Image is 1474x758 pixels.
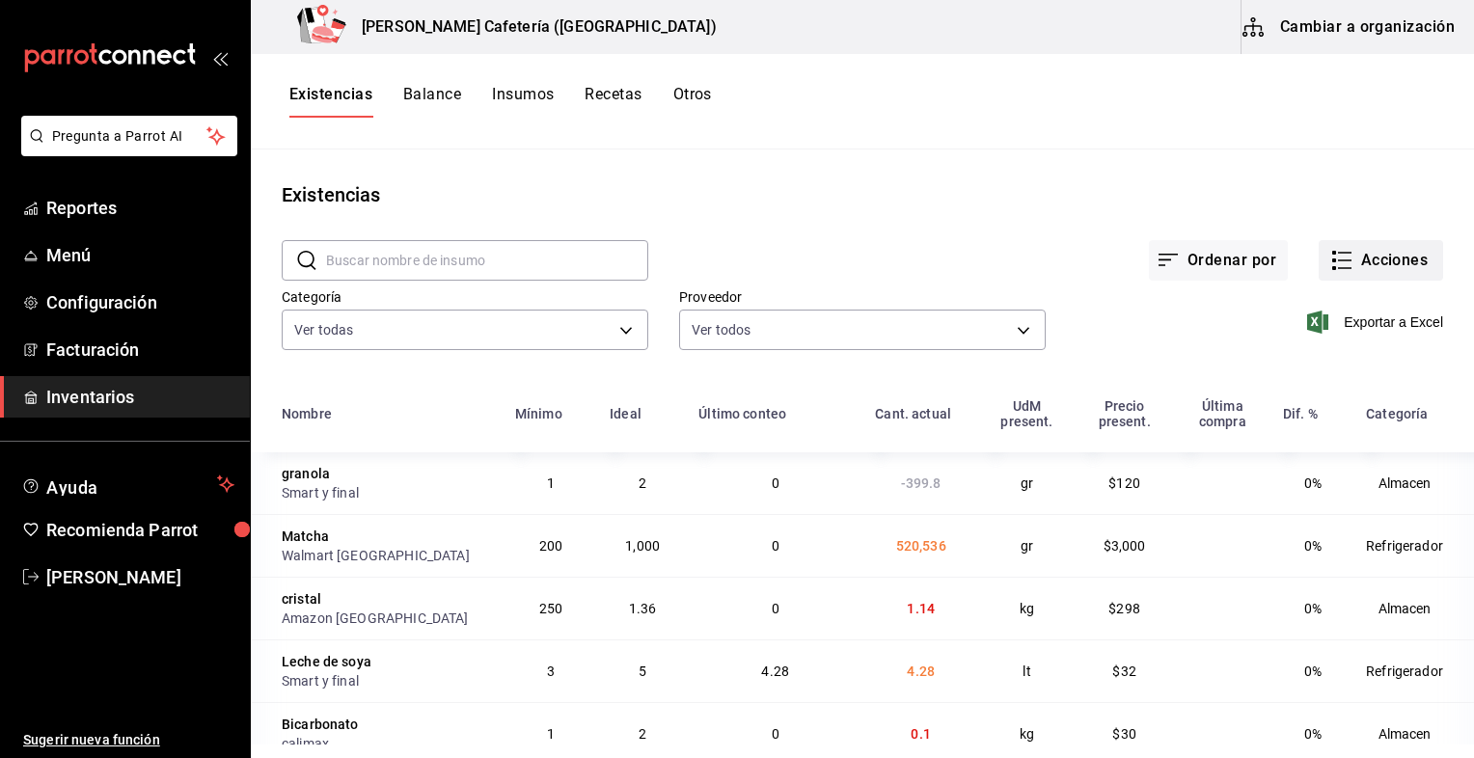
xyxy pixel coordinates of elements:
div: Existencias [282,180,380,209]
span: -399.8 [901,475,942,491]
span: Recomienda Parrot [46,517,234,543]
span: $32 [1112,663,1135,679]
span: 0 [772,726,779,742]
span: 0 [772,475,779,491]
span: $30 [1112,726,1135,742]
button: Existencias [289,85,372,118]
div: Bicarbonato [282,715,359,734]
span: 3 [547,663,555,679]
span: Ver todos [692,320,751,339]
span: 0% [1304,663,1322,679]
td: Almacen [1354,577,1474,639]
span: 1.36 [629,601,657,616]
div: Nombre [282,406,332,421]
span: 4.28 [761,663,789,679]
span: 0% [1304,538,1322,554]
h3: [PERSON_NAME] Cafetería ([GEOGRAPHIC_DATA]) [346,15,717,39]
span: Pregunta a Parrot AI [52,126,207,147]
div: Última compra [1185,398,1260,429]
span: Menú [46,242,234,268]
div: Leche de soya [282,652,371,671]
span: 2 [639,475,646,491]
span: 0% [1304,601,1322,616]
td: Almacen [1354,452,1474,514]
span: Sugerir nueva función [23,730,234,750]
td: gr [978,452,1076,514]
label: Proveedor [679,290,1046,304]
div: Smart y final [282,671,492,690]
button: Ordenar por [1149,240,1288,281]
span: 200 [539,538,562,554]
span: Facturación [46,337,234,363]
span: Configuración [46,289,234,315]
span: 1 [547,726,555,742]
input: Buscar nombre de insumo [326,241,648,280]
span: Ver todas [294,320,353,339]
div: Último conteo [698,406,786,421]
td: gr [978,514,1076,577]
button: Balance [403,85,461,118]
td: Refrigerador [1354,639,1474,702]
div: Matcha [282,527,329,546]
span: 1.14 [907,601,935,616]
span: 0% [1304,726,1322,742]
div: Mínimo [515,406,562,421]
div: UdM present. [990,398,1064,429]
div: calimax [282,734,492,753]
button: Insumos [492,85,554,118]
span: 0.1 [911,726,930,742]
span: 0% [1304,475,1322,491]
div: Categoría [1366,406,1428,421]
span: 0 [772,601,779,616]
button: Exportar a Excel [1311,311,1443,334]
div: Ideal [610,406,641,421]
button: Recetas [585,85,641,118]
span: 5 [639,663,646,679]
button: Pregunta a Parrot AI [21,116,237,156]
span: $3,000 [1104,538,1146,554]
span: $298 [1108,601,1140,616]
span: 0 [772,538,779,554]
div: Smart y final [282,483,492,502]
button: Otros [673,85,712,118]
span: 2 [639,726,646,742]
div: Walmart [GEOGRAPHIC_DATA] [282,546,492,565]
div: Precio present. [1087,398,1162,429]
a: Pregunta a Parrot AI [14,140,237,160]
td: kg [978,577,1076,639]
div: cristal [282,589,321,609]
span: [PERSON_NAME] [46,564,234,590]
td: lt [978,639,1076,702]
div: Dif. % [1283,406,1318,421]
td: Refrigerador [1354,514,1474,577]
span: 1,000 [625,538,660,554]
div: granola [282,464,330,483]
div: Cant. actual [875,406,951,421]
span: Inventarios [46,384,234,410]
span: 250 [539,601,562,616]
span: 520,536 [896,538,946,554]
div: Amazon [GEOGRAPHIC_DATA] [282,609,492,628]
label: Categoría [282,290,648,304]
span: 4.28 [907,663,935,679]
button: Acciones [1319,240,1443,281]
div: navigation tabs [289,85,712,118]
span: $120 [1108,475,1140,491]
span: Ayuda [46,473,209,496]
button: open_drawer_menu [212,50,228,66]
span: Reportes [46,195,234,221]
span: 1 [547,475,555,491]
